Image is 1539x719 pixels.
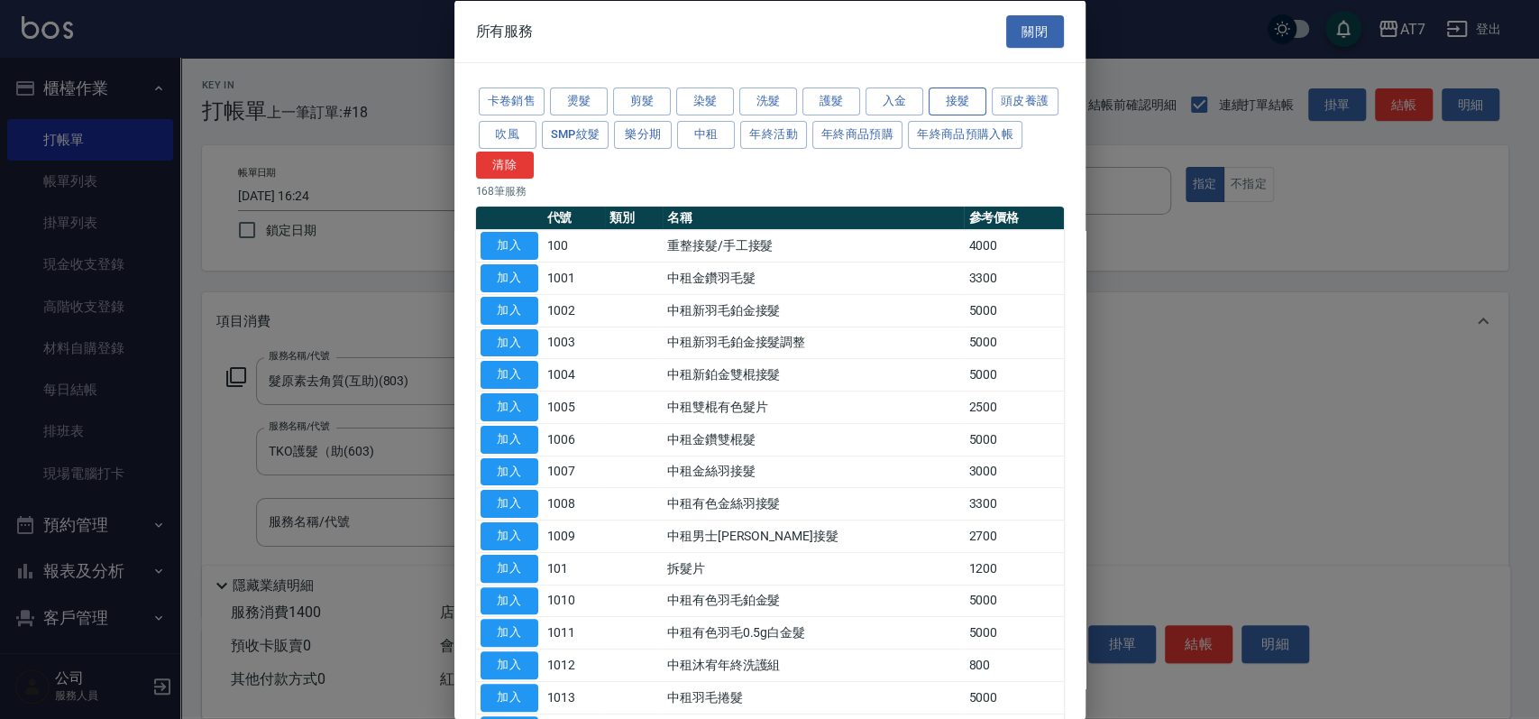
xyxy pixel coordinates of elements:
[812,120,902,148] button: 年終商品預購
[543,487,606,520] td: 1008
[481,490,538,518] button: 加入
[663,585,965,617] td: 中租有色羽毛鉑金髮
[964,585,1063,617] td: 5000
[543,456,606,488] td: 1007
[476,151,534,179] button: 清除
[481,683,538,711] button: 加入
[739,88,797,115] button: 洗髮
[481,393,538,421] button: 加入
[964,681,1063,714] td: 5000
[992,88,1058,115] button: 頭皮養護
[543,585,606,617] td: 1010
[481,232,538,260] button: 加入
[543,391,606,423] td: 1005
[481,425,538,453] button: 加入
[1006,14,1064,48] button: 關閉
[663,520,965,552] td: 中租男士[PERSON_NAME]接髮
[663,616,965,649] td: 中租有色羽毛0.5g白金髮
[543,294,606,327] td: 1002
[676,88,734,115] button: 染髮
[614,120,672,148] button: 樂分期
[481,361,538,389] button: 加入
[481,457,538,485] button: 加入
[663,456,965,488] td: 中租金絲羽接髮
[481,554,538,582] button: 加入
[663,487,965,520] td: 中租有色金絲羽接髮
[964,552,1063,585] td: 1200
[543,681,606,714] td: 1013
[543,423,606,456] td: 1006
[740,120,807,148] button: 年終活動
[543,327,606,359] td: 1003
[964,229,1063,262] td: 4000
[663,262,965,294] td: 中租金鑽羽毛髮
[543,358,606,391] td: 1004
[964,327,1063,359] td: 5000
[663,681,965,714] td: 中租羽毛捲髮
[964,456,1063,488] td: 3000
[677,120,735,148] button: 中租
[543,207,606,230] th: 代號
[543,552,606,585] td: 101
[964,262,1063,294] td: 3300
[476,22,534,40] span: 所有服務
[605,207,662,230] th: 類別
[550,88,608,115] button: 燙髮
[929,88,986,115] button: 接髮
[481,619,538,647] button: 加入
[663,207,965,230] th: 名稱
[543,229,606,262] td: 100
[481,651,538,679] button: 加入
[543,649,606,681] td: 1012
[964,487,1063,520] td: 3300
[663,358,965,391] td: 中租新鉑金雙棍接髮
[964,391,1063,423] td: 2500
[613,88,671,115] button: 剪髮
[802,88,860,115] button: 護髮
[663,552,965,585] td: 拆髮片
[479,120,536,148] button: 吹風
[663,229,965,262] td: 重整接髮/手工接髮
[663,423,965,456] td: 中租金鑽雙棍髮
[908,120,1022,148] button: 年終商品預購入帳
[964,207,1063,230] th: 參考價格
[479,88,545,115] button: 卡卷銷售
[964,520,1063,552] td: 2700
[964,294,1063,327] td: 5000
[543,520,606,552] td: 1009
[663,649,965,681] td: 中租沐宥年終洗護組
[964,616,1063,649] td: 5000
[542,120,609,148] button: SMP紋髮
[481,522,538,550] button: 加入
[964,423,1063,456] td: 5000
[964,358,1063,391] td: 5000
[543,616,606,649] td: 1011
[481,296,538,324] button: 加入
[543,262,606,294] td: 1001
[476,183,1064,199] p: 168 筆服務
[866,88,923,115] button: 入金
[663,391,965,423] td: 中租雙棍有色髮片
[663,327,965,359] td: 中租新羽毛鉑金接髮調整
[964,649,1063,681] td: 800
[481,264,538,292] button: 加入
[481,328,538,356] button: 加入
[481,586,538,614] button: 加入
[663,294,965,327] td: 中租新羽毛鉑金接髮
